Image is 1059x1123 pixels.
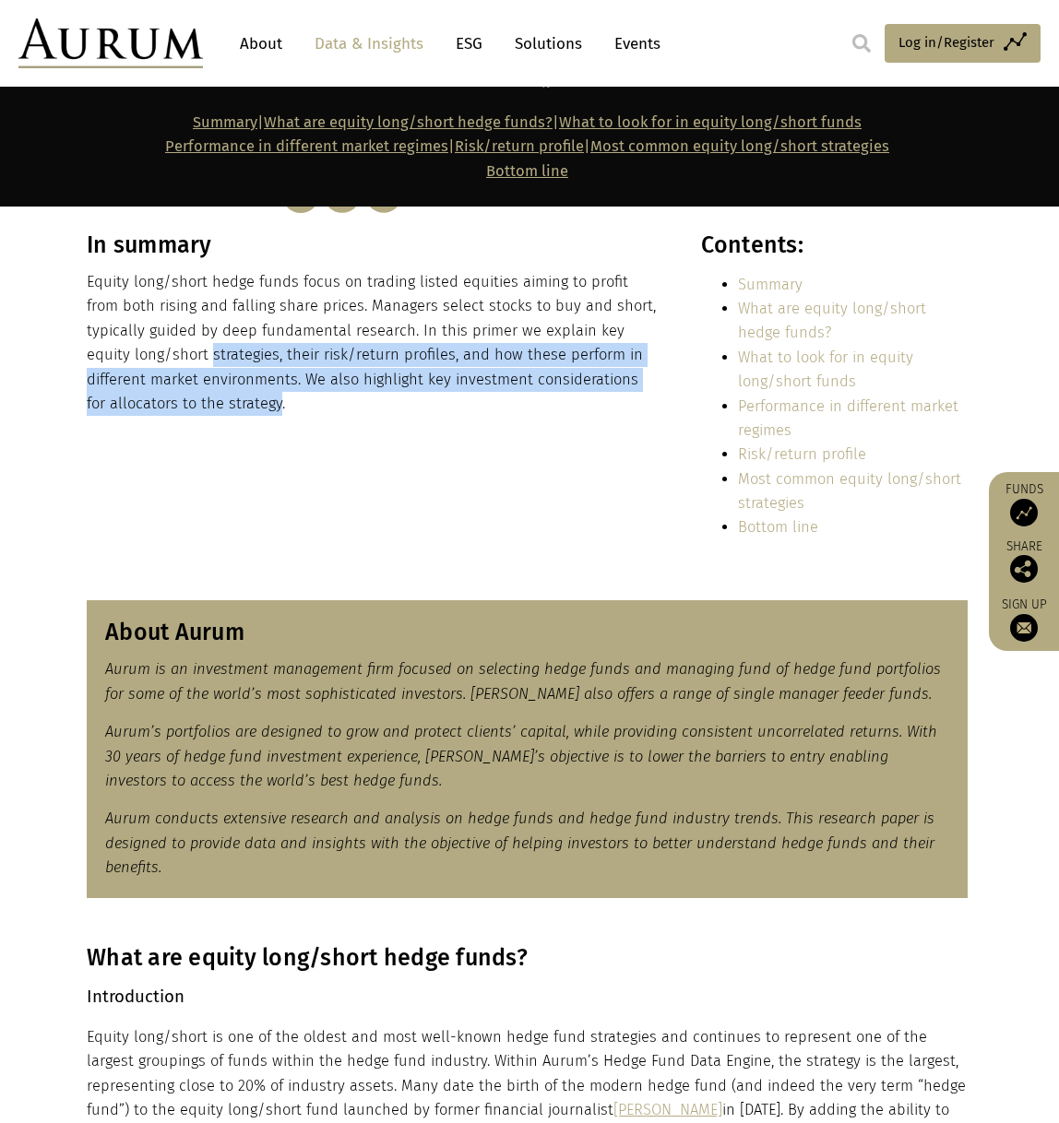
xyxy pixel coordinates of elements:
a: About [231,27,292,61]
img: search.svg [852,34,871,53]
a: Funds [998,481,1050,526]
a: Sign up [998,597,1050,642]
a: Log in/Register [885,24,1041,63]
em: Aurum is an investment management firm focused on selecting hedge funds and managing fund of hedg... [105,660,941,702]
a: Performance in different market regimes [738,397,958,439]
h3: In summary [87,231,660,259]
h3: About Aurum [105,619,949,646]
a: Summary [193,113,257,131]
a: Summary [738,276,803,293]
a: What to look for in equity long/short funds [559,113,862,131]
a: Events [605,27,660,61]
a: Most common equity long/short strategies [738,470,961,512]
h3: What are equity long/short hedge funds? [87,944,968,972]
strong: Introduction [87,987,184,1007]
a: Data & Insights [305,27,433,61]
a: Bottom line [738,518,818,536]
a: What are equity long/short hedge funds? [738,300,926,341]
a: Most common equity long/short strategies [590,137,889,155]
a: What are equity long/short hedge funds? [264,113,553,131]
em: Aurum’s portfolios are designed to grow and protect clients’ capital, while providing consistent ... [105,723,937,789]
strong: | | | | [165,113,889,180]
a: ESG [446,27,492,61]
a: Solutions [506,27,591,61]
a: What to look for in equity long/short funds [738,349,913,390]
img: Share this post [1010,555,1038,583]
a: Risk/return profile [738,445,866,463]
em: Aurum conducts extensive research and analysis on hedge funds and hedge fund industry trends. Thi... [105,810,934,876]
a: Performance in different market regimes [165,137,448,155]
div: Share [998,540,1050,583]
a: Bottom line [486,162,568,180]
p: Equity long/short hedge funds focus on trading listed equities aiming to profit from both rising ... [87,270,660,416]
a: Risk/return profile [455,137,584,155]
a: [PERSON_NAME] [613,1101,722,1118]
img: Sign up to our newsletter [1010,614,1038,642]
h3: Contents: [701,231,968,259]
img: Aurum [18,18,203,68]
img: Access Funds [1010,499,1038,526]
span: Log in/Register [898,31,994,53]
